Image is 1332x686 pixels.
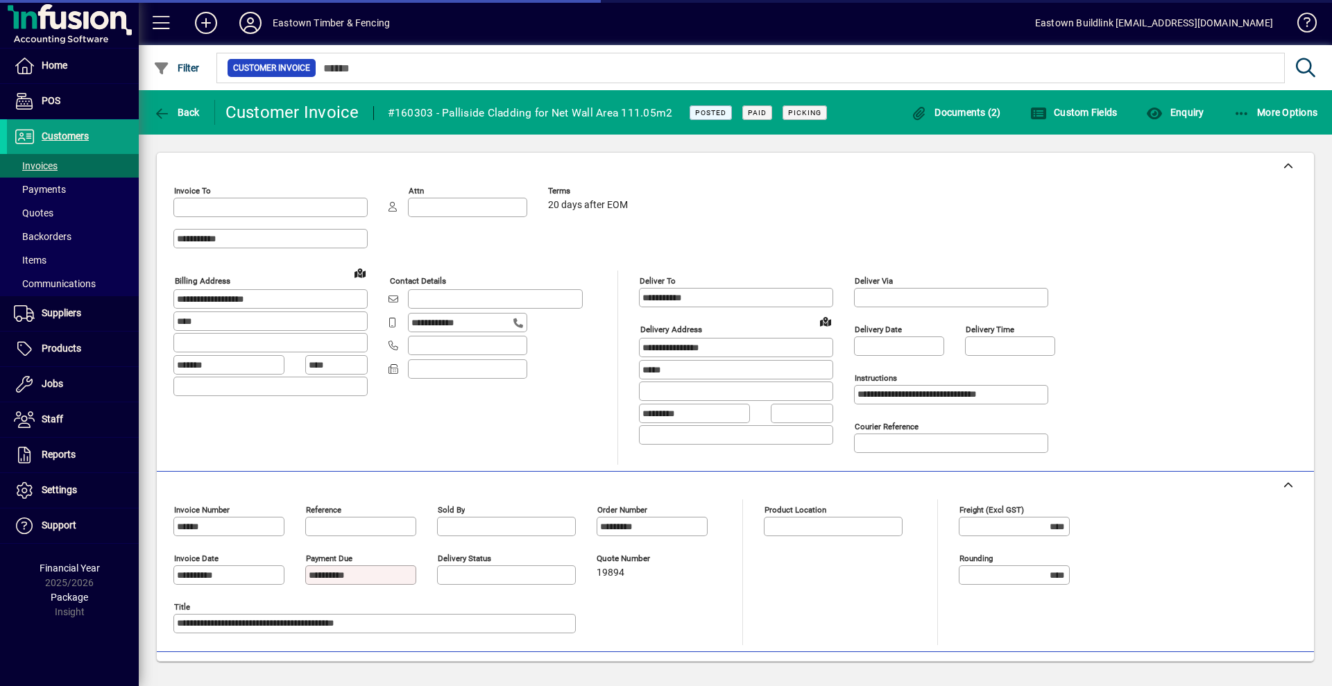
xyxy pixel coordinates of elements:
[150,55,203,80] button: Filter
[306,554,352,563] mat-label: Payment due
[184,10,228,35] button: Add
[7,473,139,508] a: Settings
[855,325,902,334] mat-label: Delivery date
[7,154,139,178] a: Invoices
[788,108,821,117] span: Picking
[7,84,139,119] a: POS
[14,255,46,266] span: Items
[640,276,676,286] mat-label: Deliver To
[748,108,767,117] span: Paid
[42,130,89,142] span: Customers
[1143,100,1207,125] button: Enquiry
[51,592,88,603] span: Package
[911,107,1001,118] span: Documents (2)
[42,520,76,531] span: Support
[966,325,1014,334] mat-label: Delivery time
[42,60,67,71] span: Home
[42,307,81,318] span: Suppliers
[7,438,139,472] a: Reports
[814,310,837,332] a: View on map
[7,332,139,366] a: Products
[409,186,424,196] mat-label: Attn
[1230,100,1322,125] button: More Options
[42,413,63,425] span: Staff
[42,378,63,389] span: Jobs
[174,186,211,196] mat-label: Invoice To
[42,95,60,106] span: POS
[959,554,993,563] mat-label: Rounding
[7,296,139,331] a: Suppliers
[228,10,273,35] button: Profile
[959,505,1024,515] mat-label: Freight (excl GST)
[855,276,893,286] mat-label: Deliver via
[597,505,647,515] mat-label: Order number
[695,108,726,117] span: Posted
[14,278,96,289] span: Communications
[7,178,139,201] a: Payments
[7,402,139,437] a: Staff
[1146,107,1204,118] span: Enquiry
[855,373,897,383] mat-label: Instructions
[438,505,465,515] mat-label: Sold by
[139,100,215,125] app-page-header-button: Back
[1233,107,1318,118] span: More Options
[349,261,371,284] a: View on map
[1030,107,1118,118] span: Custom Fields
[153,107,200,118] span: Back
[548,200,628,211] span: 20 days after EOM
[7,248,139,272] a: Items
[40,563,100,574] span: Financial Year
[1287,3,1315,48] a: Knowledge Base
[174,505,230,515] mat-label: Invoice number
[7,367,139,402] a: Jobs
[153,62,200,74] span: Filter
[597,554,680,563] span: Quote number
[7,225,139,248] a: Backorders
[14,184,66,195] span: Payments
[7,508,139,543] a: Support
[597,567,624,578] span: 19894
[306,505,341,515] mat-label: Reference
[1027,100,1121,125] button: Custom Fields
[7,49,139,83] a: Home
[1035,12,1273,34] div: Eastown Buildlink [EMAIL_ADDRESS][DOMAIN_NAME]
[907,100,1005,125] button: Documents (2)
[42,343,81,354] span: Products
[233,61,310,75] span: Customer Invoice
[42,449,76,460] span: Reports
[14,160,58,171] span: Invoices
[273,12,390,34] div: Eastown Timber & Fencing
[150,100,203,125] button: Back
[225,101,359,123] div: Customer Invoice
[765,505,826,515] mat-label: Product location
[14,231,71,242] span: Backorders
[7,201,139,225] a: Quotes
[7,272,139,295] a: Communications
[388,102,673,124] div: #160303 - Palliside Cladding for Net Wall Area 111.05m2
[42,484,77,495] span: Settings
[548,187,631,196] span: Terms
[174,554,219,563] mat-label: Invoice date
[855,422,919,431] mat-label: Courier Reference
[438,554,491,563] mat-label: Delivery status
[14,207,53,218] span: Quotes
[174,602,190,612] mat-label: Title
